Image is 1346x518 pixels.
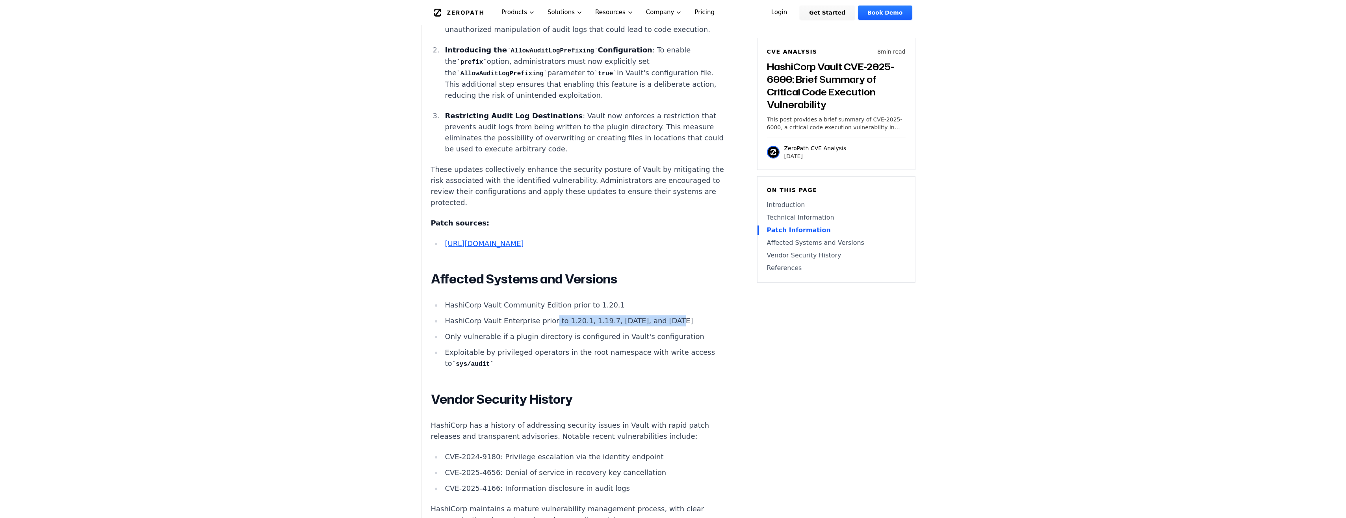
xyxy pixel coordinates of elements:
[431,391,724,407] h2: Vendor Security History
[445,46,652,54] strong: Introducing the Configuration
[767,238,906,248] a: Affected Systems and Versions
[442,451,724,462] li: CVE-2024-9180: Privilege escalation via the identity endpoint
[431,420,724,442] p: HashiCorp has a history of addressing security issues in Vault with rapid patch releases and tran...
[767,116,906,131] p: This post provides a brief summary of CVE-2025-6000, a critical code execution vulnerability in H...
[784,144,847,152] p: ZeroPath CVE Analysis
[858,6,912,20] a: Book Demo
[445,45,724,101] p: : To enable the option, administrators must now explicitly set the parameter to in Vault's config...
[445,239,524,248] a: [URL][DOMAIN_NAME]
[445,112,583,120] strong: Restricting Audit Log Destinations
[442,331,724,342] li: Only vulnerable if a plugin directory is configured in Vault's configuration
[442,300,724,311] li: HashiCorp Vault Community Edition prior to 1.20.1
[431,271,724,287] h2: Affected Systems and Versions
[431,219,490,227] strong: Patch sources:
[442,315,724,326] li: HashiCorp Vault Enterprise prior to 1.20.1, 1.19.7, [DATE], and [DATE]
[762,6,797,20] a: Login
[767,186,906,194] h6: On this page
[442,467,724,478] li: CVE-2025-4656: Denial of service in recovery key cancellation
[431,164,724,208] p: These updates collectively enhance the security posture of Vault by mitigating the risk associate...
[767,225,906,235] a: Patch Information
[877,48,905,56] p: 8 min read
[784,152,847,160] p: [DATE]
[767,146,780,158] img: ZeroPath CVE Analysis
[452,361,494,368] code: sys/audit
[457,70,547,77] code: AllowAuditLogPrefixing
[767,251,906,260] a: Vendor Security History
[442,483,724,494] li: CVE-2025-4166: Information disclosure in audit logs
[445,110,724,155] p: : Vault now enforces a restriction that prevents audit logs from being written to the plugin dire...
[594,70,617,77] code: true
[767,263,906,273] a: References
[767,200,906,210] a: Introduction
[767,48,817,56] h6: CVE Analysis
[442,347,724,369] li: Exploitable by privileged operators in the root namespace with write access to
[767,60,906,111] h3: HashiCorp Vault CVE-2025-6000: Brief Summary of Critical Code Execution Vulnerability
[800,6,855,20] a: Get Started
[507,47,598,54] code: AllowAuditLogPrefixing
[767,213,906,222] a: Technical Information
[457,59,487,66] code: prefix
